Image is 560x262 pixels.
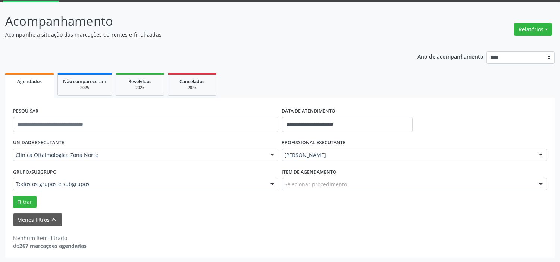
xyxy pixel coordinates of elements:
[285,151,532,159] span: [PERSON_NAME]
[13,234,87,242] div: Nenhum item filtrado
[13,105,38,117] label: PESQUISAR
[19,242,87,249] strong: 267 marcações agendadas
[173,85,211,91] div: 2025
[13,166,57,178] label: Grupo/Subgrupo
[282,137,346,149] label: PROFISSIONAL EXECUTANTE
[514,23,552,36] button: Relatórios
[121,85,159,91] div: 2025
[50,215,58,224] i: keyboard_arrow_up
[63,85,106,91] div: 2025
[13,137,64,149] label: UNIDADE EXECUTANTE
[285,180,347,188] span: Selecionar procedimento
[13,213,62,226] button: Menos filtroskeyboard_arrow_up
[180,78,205,85] span: Cancelados
[16,151,263,159] span: Clinica Oftalmologica Zona Norte
[16,180,263,188] span: Todos os grupos e subgrupos
[63,78,106,85] span: Não compareceram
[282,105,336,117] label: DATA DE ATENDIMENTO
[417,51,484,61] p: Ano de acompanhamento
[5,12,390,31] p: Acompanhamento
[13,242,87,250] div: de
[13,196,37,208] button: Filtrar
[282,166,337,178] label: Item de agendamento
[128,78,151,85] span: Resolvidos
[5,31,390,38] p: Acompanhe a situação das marcações correntes e finalizadas
[17,78,42,85] span: Agendados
